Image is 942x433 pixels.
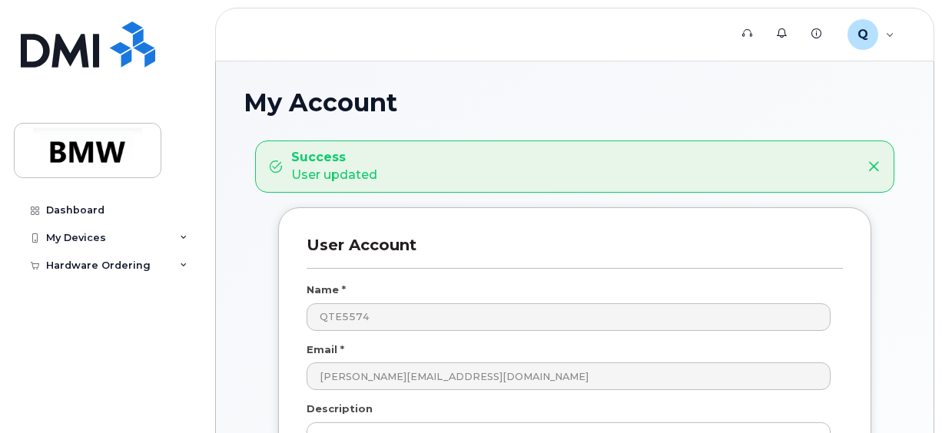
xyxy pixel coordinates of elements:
h1: My Account [244,89,906,116]
h3: User Account [307,236,843,269]
label: Description [307,402,373,416]
div: User updated [291,149,377,184]
label: Name * [307,283,346,297]
strong: Success [291,149,377,167]
label: Email * [307,342,344,357]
